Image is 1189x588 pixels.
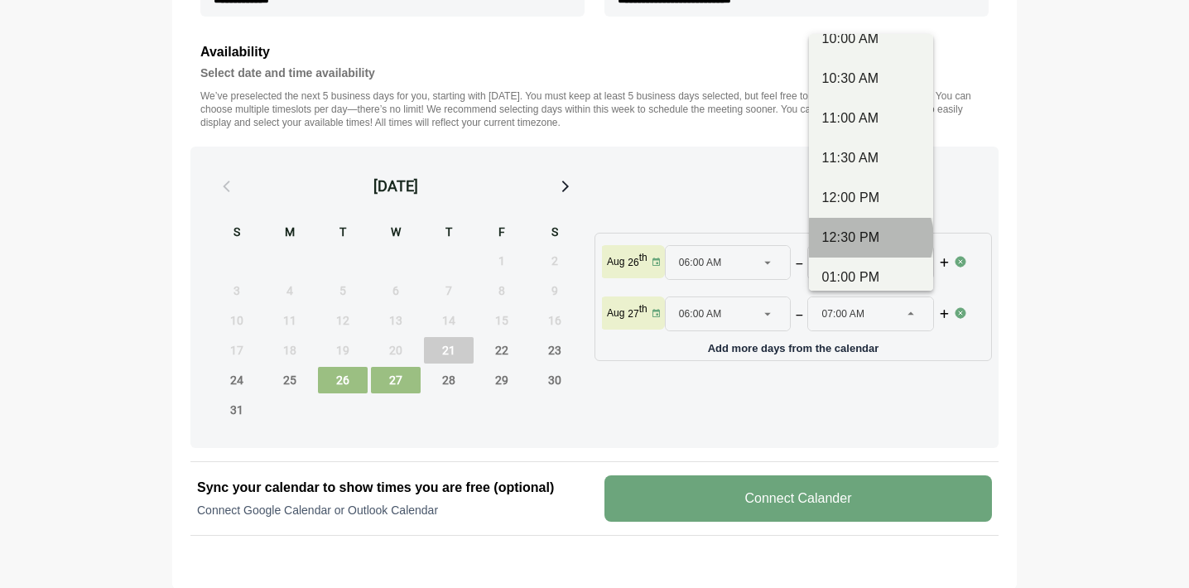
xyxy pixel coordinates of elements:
[371,307,421,334] span: Wednesday, August 13, 2025
[822,228,921,248] div: 12:30 PM
[265,307,315,334] span: Monday, August 11, 2025
[424,367,474,393] span: Thursday, August 28, 2025
[424,337,474,364] span: Thursday, August 21, 2025
[822,267,921,287] div: 01:00 PM
[628,257,638,268] strong: 26
[477,223,527,244] div: F
[318,223,368,244] div: T
[212,277,262,304] span: Sunday, August 3, 2025
[679,297,722,330] span: 06:00 AM
[424,223,474,244] div: T
[424,277,474,304] span: Thursday, August 7, 2025
[197,502,585,518] p: Connect Google Calendar or Outlook Calendar
[530,367,580,393] span: Saturday, August 30, 2025
[265,337,315,364] span: Monday, August 18, 2025
[477,337,527,364] span: Friday, August 22, 2025
[371,277,421,304] span: Wednesday, August 6, 2025
[822,108,921,128] div: 11:00 AM
[318,307,368,334] span: Tuesday, August 12, 2025
[371,337,421,364] span: Wednesday, August 20, 2025
[212,307,262,334] span: Sunday, August 10, 2025
[265,223,315,244] div: M
[607,306,624,320] p: Aug
[318,337,368,364] span: Tuesday, August 19, 2025
[212,397,262,423] span: Sunday, August 31, 2025
[477,367,527,393] span: Friday, August 29, 2025
[200,41,989,63] h3: Availability
[607,255,624,268] p: Aug
[821,297,864,330] span: 07:00 AM
[318,367,368,393] span: Tuesday, August 26, 2025
[318,277,368,304] span: Tuesday, August 5, 2025
[679,246,722,279] span: 06:00 AM
[530,307,580,334] span: Saturday, August 16, 2025
[371,367,421,393] span: Wednesday, August 27, 2025
[639,252,647,263] sup: th
[822,69,921,89] div: 10:30 AM
[822,29,921,49] div: 10:00 AM
[477,248,527,274] span: Friday, August 1, 2025
[265,367,315,393] span: Monday, August 25, 2025
[530,337,580,364] span: Saturday, August 23, 2025
[373,175,418,198] div: [DATE]
[197,478,585,498] h2: Sync your calendar to show times you are free (optional)
[265,277,315,304] span: Monday, August 4, 2025
[822,188,921,208] div: 12:00 PM
[530,277,580,304] span: Saturday, August 9, 2025
[477,307,527,334] span: Friday, August 15, 2025
[212,367,262,393] span: Sunday, August 24, 2025
[602,336,984,354] p: Add more days from the calendar
[822,148,921,168] div: 11:30 AM
[424,307,474,334] span: Thursday, August 14, 2025
[639,303,647,315] sup: th
[530,223,580,244] div: S
[371,223,421,244] div: W
[477,277,527,304] span: Friday, August 8, 2025
[530,248,580,274] span: Saturday, August 2, 2025
[200,63,989,83] h4: Select date and time availability
[200,89,989,129] p: We’ve preselected the next 5 business days for you, starting with [DATE]. You must keep at least ...
[212,223,262,244] div: S
[212,337,262,364] span: Sunday, August 17, 2025
[628,308,638,320] strong: 27
[604,475,992,522] v-button: Connect Calander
